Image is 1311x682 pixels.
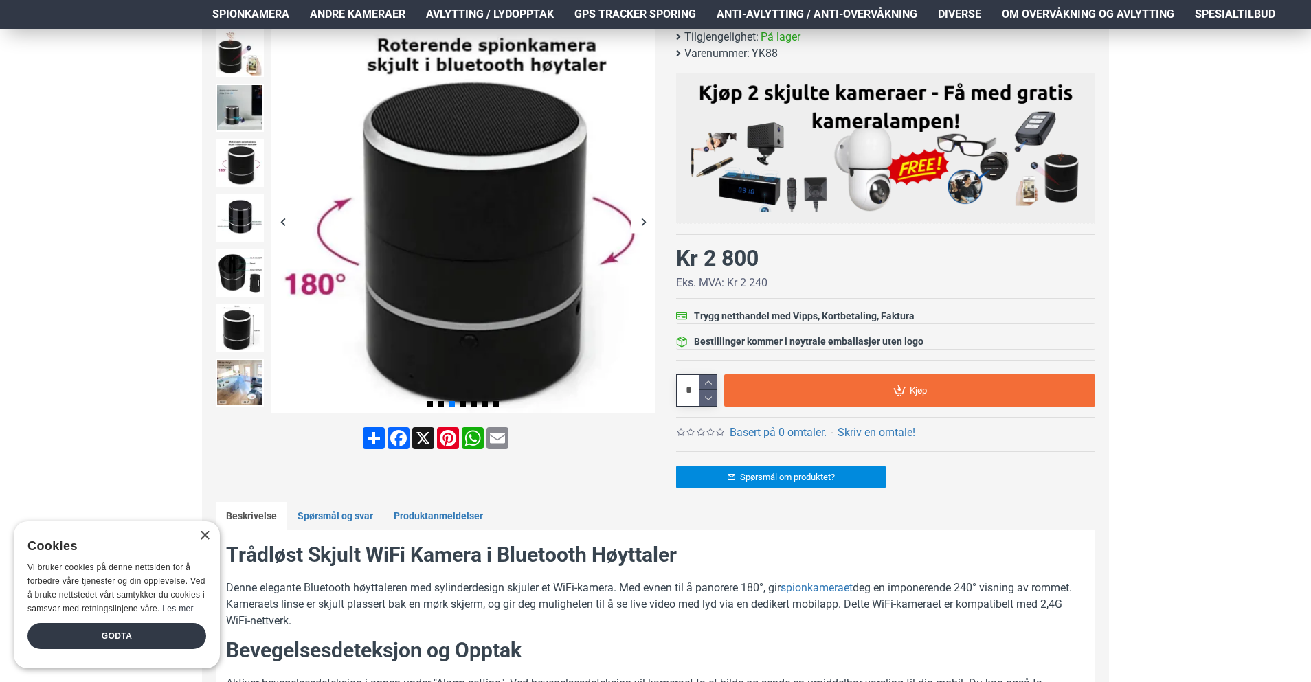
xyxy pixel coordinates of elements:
[271,209,295,234] div: Previous slide
[781,580,853,596] a: spionkameraet
[449,401,455,407] span: Go to slide 3
[684,45,750,62] b: Varenummer:
[411,427,436,449] a: X
[386,427,411,449] a: Facebook
[226,580,1085,629] p: Denne elegante Bluetooth høyttaleren med sylinderdesign skjuler et WiFi-kamera. Med evnen til å p...
[686,80,1085,212] img: Kjøp 2 skjulte kameraer – Få med gratis kameralampe!
[1002,6,1174,23] span: Om overvåkning og avlytting
[438,401,444,407] span: Go to slide 2
[460,401,466,407] span: Go to slide 4
[694,334,923,349] div: Bestillinger kommer i nøytrale emballasjer uten logo
[383,502,493,531] a: Produktanmeldelser
[216,84,264,132] img: 180 grader roterende skjult WiFi kamera i høyttaler - SpyGadgets.no
[831,426,833,439] b: -
[212,6,289,23] span: Spionkamera
[216,194,264,242] img: 180 grader roterende skjult WiFi kamera i høyttaler - SpyGadgets.no
[460,427,485,449] a: WhatsApp
[471,401,477,407] span: Go to slide 5
[199,531,210,541] div: Close
[162,604,193,613] a: Les mer, opens a new window
[694,309,915,323] div: Trygg netthandel med Vipps, Kortbetaling, Faktura
[761,29,800,45] span: På lager
[361,427,386,449] a: Share
[287,502,383,531] a: Spørsmål og svar
[426,6,554,23] span: Avlytting / Lydopptak
[27,623,206,649] div: Godta
[574,6,696,23] span: GPS Tracker Sporing
[427,401,433,407] span: Go to slide 1
[910,386,927,395] span: Kjøp
[485,427,510,449] a: Email
[676,466,886,488] a: Spørsmål om produktet?
[216,29,264,77] img: 180 grader roterende skjult WiFi kamera i høyttaler - SpyGadgets.no
[938,6,981,23] span: Diverse
[216,359,264,407] img: 180 grader roterende skjult WiFi kamera i høyttaler - SpyGadgets.no
[838,424,915,441] a: Skriv en omtale!
[1195,6,1275,23] span: Spesialtilbud
[226,541,1085,569] h2: Trådløst Skjult WiFi Kamera i Bluetooth Høyttaler
[216,249,264,297] img: 180 grader roterende skjult WiFi kamera i høyttaler - SpyGadgets.no
[436,427,460,449] a: Pinterest
[717,6,917,23] span: Anti-avlytting / Anti-overvåkning
[676,242,759,275] div: Kr 2 800
[226,636,1085,665] h2: Bevegelsesdeteksjon og Opptak
[310,6,405,23] span: Andre kameraer
[271,29,655,413] img: 180 grader roterende skjult WiFi kamera i høyttaler - SpyGadgets.no
[216,304,264,352] img: 180 grader roterende skjult WiFi kamera i høyttaler - SpyGadgets.no
[482,401,488,407] span: Go to slide 6
[752,45,778,62] span: YK88
[730,424,827,441] a: Basert på 0 omtaler.
[27,532,197,561] div: Cookies
[216,139,264,187] img: 180 grader roterende skjult WiFi kamera i høyttaler - SpyGadgets.no
[216,502,287,531] a: Beskrivelse
[684,29,759,45] b: Tilgjengelighet:
[27,562,205,613] span: Vi bruker cookies på denne nettsiden for å forbedre våre tjenester og din opplevelse. Ved å bruke...
[493,401,499,407] span: Go to slide 7
[631,209,655,234] div: Next slide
